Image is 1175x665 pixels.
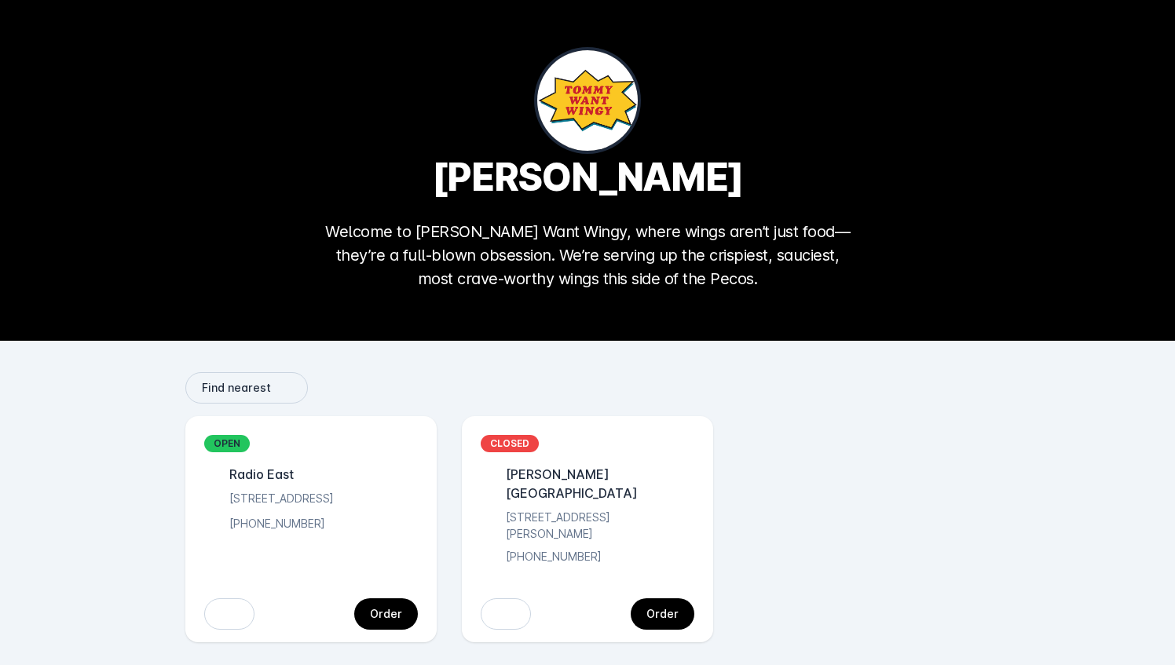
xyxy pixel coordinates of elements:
[223,465,294,484] div: Radio East
[500,509,694,542] div: [STREET_ADDRESS][PERSON_NAME]
[481,435,539,452] div: CLOSED
[500,548,602,567] div: [PHONE_NUMBER]
[354,598,418,630] button: continue
[370,608,402,619] div: Order
[631,598,694,630] button: continue
[204,435,250,452] div: OPEN
[223,490,334,509] div: [STREET_ADDRESS]
[646,608,679,619] div: Order
[202,382,271,393] span: Find nearest
[223,515,325,534] div: [PHONE_NUMBER]
[500,465,694,502] div: [PERSON_NAME][GEOGRAPHIC_DATA]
